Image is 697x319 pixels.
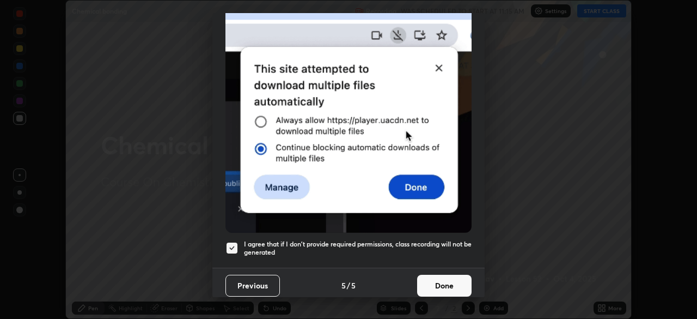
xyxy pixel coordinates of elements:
button: Previous [225,275,280,297]
h4: 5 [341,280,346,291]
h4: / [347,280,350,291]
h5: I agree that if I don't provide required permissions, class recording will not be generated [244,240,472,257]
button: Done [417,275,472,297]
h4: 5 [351,280,356,291]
